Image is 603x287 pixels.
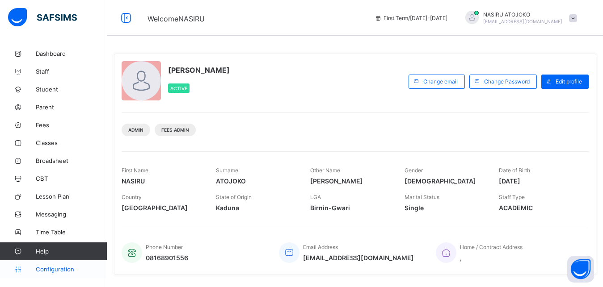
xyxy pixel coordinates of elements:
[36,86,107,93] span: Student
[216,204,297,212] span: Kaduna
[216,177,297,185] span: ATOJOKO
[122,167,148,174] span: First Name
[456,11,582,25] div: NASIRUATOJOKO
[216,167,238,174] span: Surname
[423,78,458,85] span: Change email
[36,175,107,182] span: CBT
[36,193,107,200] span: Lesson Plan
[122,177,202,185] span: NASIRU
[556,78,582,85] span: Edit profile
[146,244,183,250] span: Phone Number
[499,177,580,185] span: [DATE]
[375,15,447,21] span: session/term information
[168,66,230,75] span: [PERSON_NAME]
[36,266,107,273] span: Configuration
[36,157,107,164] span: Broadsheet
[128,127,143,133] span: Admin
[483,19,562,24] span: [EMAIL_ADDRESS][DOMAIN_NAME]
[567,256,594,283] button: Open asap
[146,254,188,262] span: 08168901556
[310,194,321,200] span: LGA
[122,204,202,212] span: [GEOGRAPHIC_DATA]
[310,167,340,174] span: Other Name
[405,194,439,200] span: Marital Status
[8,8,77,27] img: safsims
[405,177,485,185] span: [DEMOGRAPHIC_DATA]
[36,211,107,218] span: Messaging
[36,50,107,57] span: Dashboard
[405,167,423,174] span: Gender
[303,254,414,262] span: [EMAIL_ADDRESS][DOMAIN_NAME]
[216,194,252,200] span: State of Origin
[36,229,107,236] span: Time Table
[499,204,580,212] span: ACADEMIC
[310,177,391,185] span: [PERSON_NAME]
[36,139,107,146] span: Classes
[460,254,523,262] span: ,
[499,167,530,174] span: Date of Birth
[310,204,391,212] span: Birnin-Gwari
[170,86,187,91] span: Active
[161,127,189,133] span: Fees Admin
[303,244,338,250] span: Email Address
[460,244,523,250] span: Home / Contract Address
[405,204,485,212] span: Single
[122,194,142,200] span: Country
[36,104,107,111] span: Parent
[484,78,530,85] span: Change Password
[148,14,205,23] span: Welcome NASIRU
[36,68,107,75] span: Staff
[499,194,525,200] span: Staff Type
[483,11,562,18] span: NASIRU ATOJOKO
[36,121,107,129] span: Fees
[36,248,107,255] span: Help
